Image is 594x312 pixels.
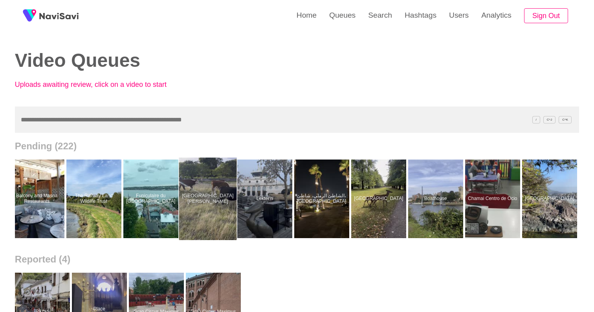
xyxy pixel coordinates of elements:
[237,160,294,238] a: Lekter'nLekter'n
[180,160,237,238] a: [GEOGRAPHIC_DATA][PERSON_NAME]Petersham Meadows
[532,116,540,123] span: /
[294,160,351,238] a: الشاطئ الرملي، شاطئ، [GEOGRAPHIC_DATA]الشاطئ الرملي، شاطئ، Khobar Saudi Arabia
[524,8,568,24] button: Sign Out
[408,160,465,238] a: BoathouseBoathouse
[465,160,522,238] a: Chamai Centro de OcioChamai Centro de Ocio
[543,116,556,123] span: C^J
[351,160,408,238] a: [GEOGRAPHIC_DATA]Bushy Park
[559,116,572,123] span: C^K
[123,160,180,238] a: Funiculaire du [GEOGRAPHIC_DATA]Funiculaire du Vieux-Québec
[15,141,579,152] h2: Pending (222)
[66,160,123,238] a: The Railway Land Wildlife TrustThe Railway Land Wildlife Trust
[39,12,79,20] img: fireSpot
[15,254,579,265] h2: Reported (4)
[9,160,66,238] a: Balcony and Masna RestaurantsBalcony and Masna Restaurants
[15,50,285,71] h2: Video Queues
[20,6,39,26] img: fireSpot
[15,81,188,89] p: Uploads awaiting review, click on a video to start
[522,160,579,238] a: [GEOGRAPHIC_DATA]Ucluelet Lighthouse Loop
